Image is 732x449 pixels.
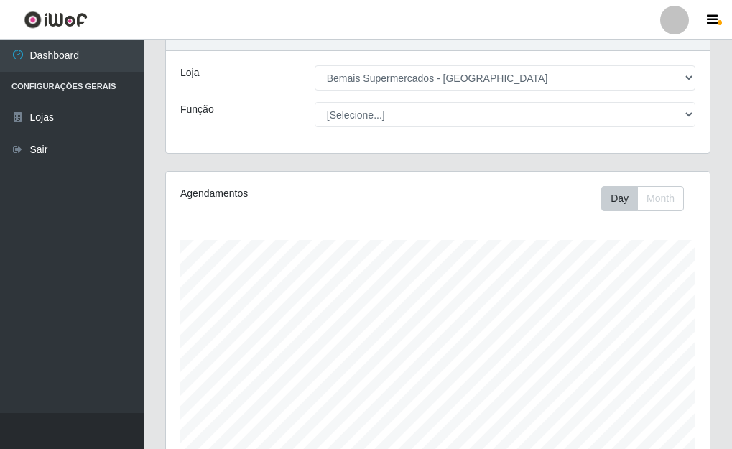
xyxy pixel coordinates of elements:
div: Agendamentos [180,186,382,201]
div: First group [601,186,684,211]
div: Toolbar with button groups [601,186,695,211]
label: Função [180,102,214,117]
button: Day [601,186,638,211]
label: Loja [180,65,199,80]
button: Month [637,186,684,211]
img: CoreUI Logo [24,11,88,29]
